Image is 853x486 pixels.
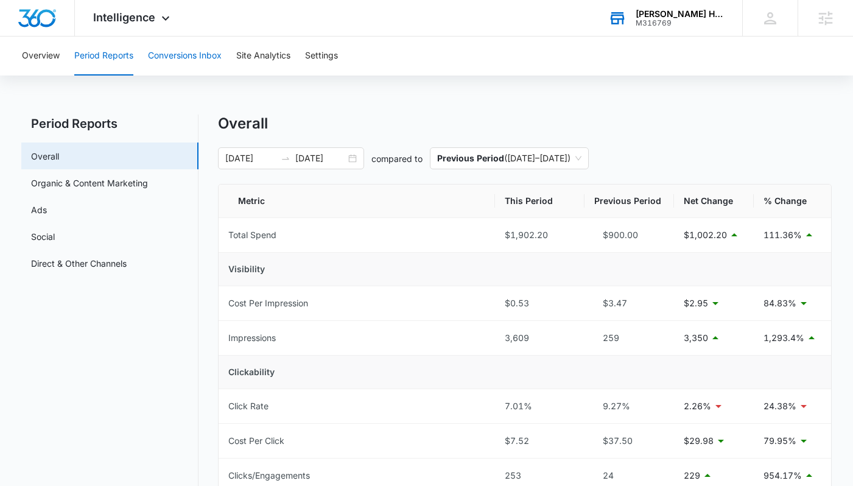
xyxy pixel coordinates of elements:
[505,469,575,482] div: 253
[121,71,131,80] img: tab_keywords_by_traffic_grey.svg
[22,37,60,76] button: Overview
[594,331,664,345] div: 259
[594,228,664,242] div: $900.00
[228,331,276,345] div: Impressions
[594,400,664,413] div: 9.27%
[763,434,796,448] p: 79.95%
[437,148,581,169] span: ( [DATE] – [DATE] )
[74,37,133,76] button: Period Reports
[34,19,60,29] div: v 4.0.25
[33,71,43,80] img: tab_domain_overview_orange.svg
[505,434,575,448] div: $7.52
[281,153,290,163] span: to
[684,331,708,345] p: 3,350
[93,11,155,24] span: Intelligence
[763,469,802,482] p: 954.17%
[636,19,725,27] div: account id
[763,331,804,345] p: 1,293.4%
[21,114,198,133] h2: Period Reports
[636,9,725,19] div: account name
[19,19,29,29] img: logo_orange.svg
[505,297,575,310] div: $0.53
[594,297,664,310] div: $3.47
[505,228,575,242] div: $1,902.20
[236,37,290,76] button: Site Analytics
[31,150,59,163] a: Overall
[437,153,504,163] p: Previous Period
[684,469,700,482] p: 229
[505,400,575,413] div: 7.01%
[31,177,148,189] a: Organic & Content Marketing
[763,228,802,242] p: 111.36%
[148,37,222,76] button: Conversions Inbox
[228,434,284,448] div: Cost Per Click
[228,228,276,242] div: Total Spend
[684,434,714,448] p: $29.98
[495,185,584,218] th: This Period
[684,228,727,242] p: $1,002.20
[505,331,575,345] div: 3,609
[32,32,134,41] div: Domain: [DOMAIN_NAME]
[281,153,290,163] span: swap-right
[228,469,310,482] div: Clicks/Engagements
[763,297,796,310] p: 84.83%
[594,434,664,448] div: $37.50
[754,185,831,218] th: % Change
[219,253,831,286] td: Visibility
[135,72,205,80] div: Keywords by Traffic
[225,152,276,165] input: Start date
[219,356,831,389] td: Clickability
[594,469,664,482] div: 24
[684,297,708,310] p: $2.95
[218,114,268,133] h1: Overall
[228,297,308,310] div: Cost Per Impression
[228,400,269,413] div: Click Rate
[219,185,495,218] th: Metric
[46,72,109,80] div: Domain Overview
[31,257,127,270] a: Direct & Other Channels
[295,152,346,165] input: End date
[31,203,47,216] a: Ads
[674,185,754,218] th: Net Change
[19,32,29,41] img: website_grey.svg
[763,400,796,413] p: 24.38%
[371,152,423,165] p: compared to
[684,400,711,413] p: 2.26%
[31,230,55,243] a: Social
[584,185,674,218] th: Previous Period
[305,37,338,76] button: Settings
